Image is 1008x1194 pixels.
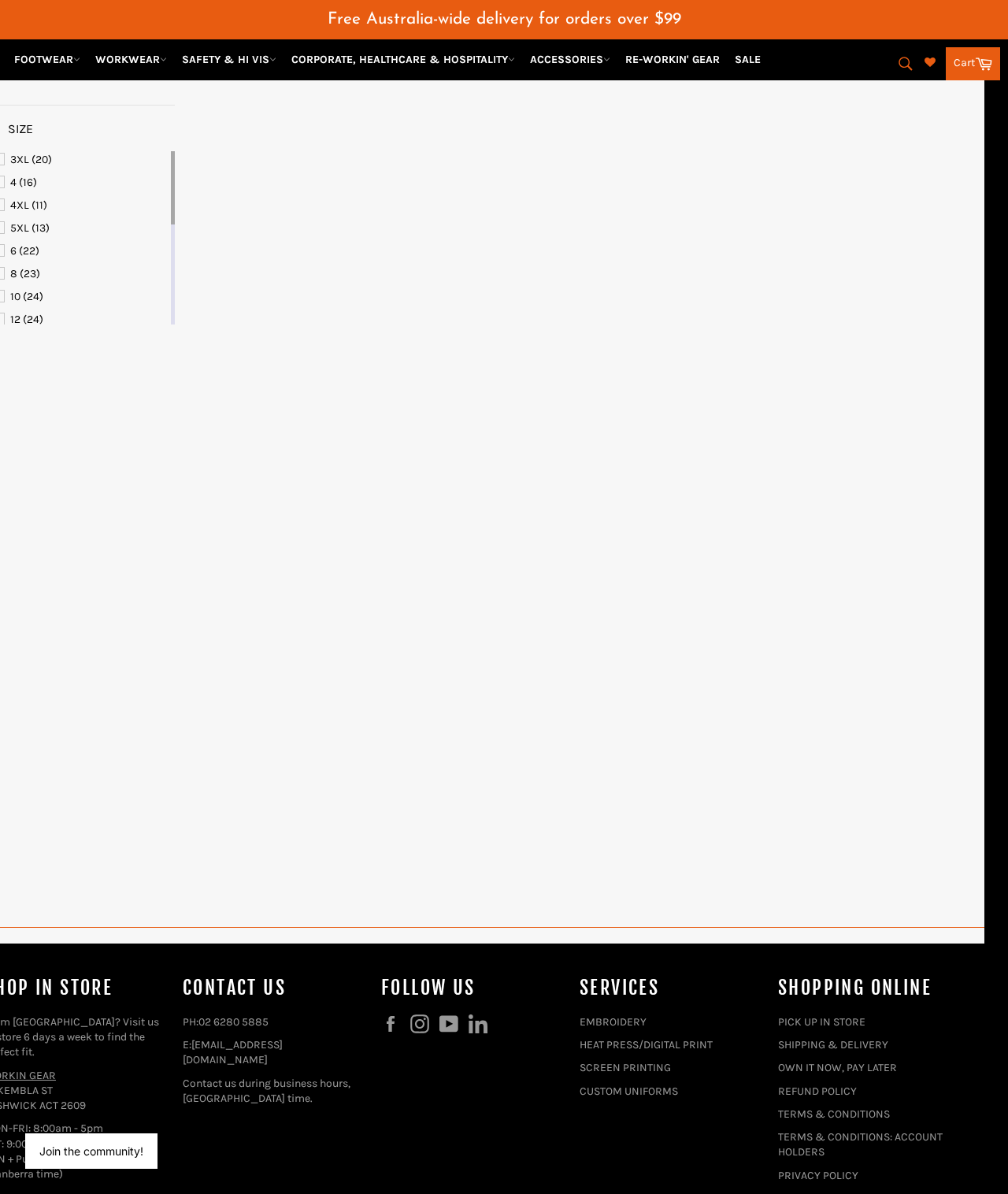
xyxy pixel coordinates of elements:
span: (11) [31,198,47,212]
a: REFUND POLICY [778,1085,857,1098]
a: TERMS & CONDITIONS [778,1107,890,1121]
h4: services [580,975,762,1001]
button: Join the community! [39,1144,143,1158]
h4: SHOPPING ONLINE [778,975,961,1001]
h4: Contact Us [183,975,365,1001]
a: PRIVACY POLICY [778,1169,858,1182]
p: E: [183,1037,365,1068]
a: SALE [728,46,767,73]
span: (22) [19,244,39,258]
a: OWN IT NOW, PAY LATER [778,1061,897,1074]
a: SCREEN PRINTING [580,1061,671,1074]
a: Cart [946,47,1000,80]
span: 12 [10,313,20,326]
a: WORKWEAR [89,46,173,73]
span: (24) [23,313,43,326]
a: ACCESSORIES [524,46,617,73]
a: SHIPPING & DELIVERY [778,1038,888,1051]
span: 4XL [10,198,29,212]
span: (13) [31,221,50,235]
a: PICK UP IN STORE [778,1015,865,1029]
a: 02 6280 5885 [198,1015,269,1029]
span: (1) [45,68,57,81]
span: Free Australia-wide delivery for orders over $99 [328,11,681,28]
span: WHITE [10,68,43,81]
a: CUSTOM UNIFORMS [580,1085,678,1098]
a: FOOTWEAR [8,46,87,73]
span: 10 [10,290,20,303]
a: [EMAIL_ADDRESS][DOMAIN_NAME] [183,1038,283,1066]
span: (20) [31,153,52,166]
span: 5XL [10,221,29,235]
h4: Follow us [381,975,564,1001]
span: 8 [10,267,17,280]
a: EMBROIDERY [580,1015,647,1029]
a: CORPORATE, HEALTHCARE & HOSPITALITY [285,46,521,73]
span: (24) [23,290,43,303]
span: 4 [10,176,17,189]
span: (23) [20,267,40,280]
span: 3XL [10,153,29,166]
p: Contact us during business hours, [GEOGRAPHIC_DATA] time. [183,1076,365,1107]
a: HEAT PRESS/DIGITAL PRINT [580,1038,713,1051]
p: PH: [183,1014,365,1029]
span: 6 [10,244,17,258]
a: SAFETY & HI VIS [176,46,283,73]
a: RE-WORKIN' GEAR [619,46,726,73]
a: TERMS & CONDITIONS: ACCOUNT HOLDERS [778,1130,943,1159]
span: (16) [19,176,37,189]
